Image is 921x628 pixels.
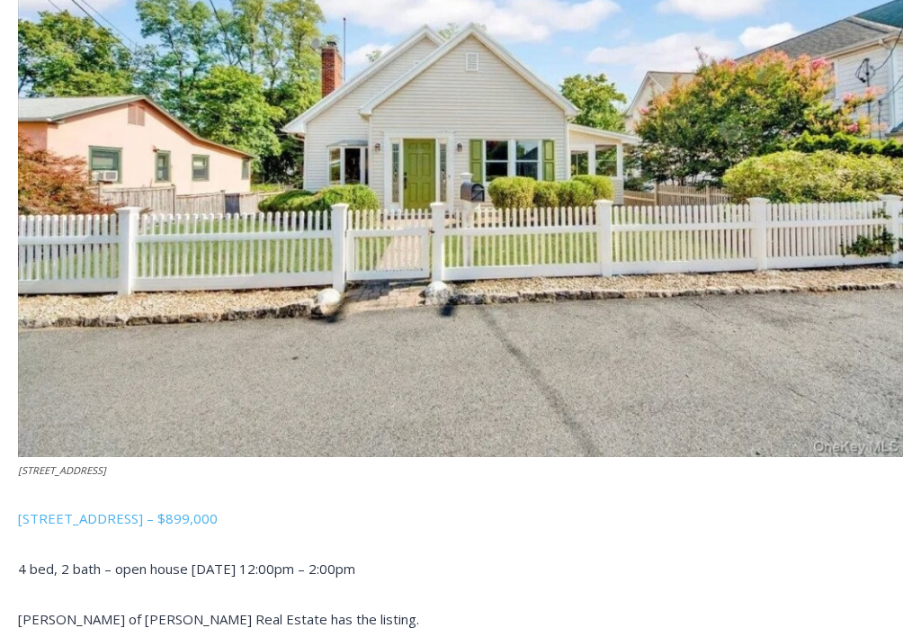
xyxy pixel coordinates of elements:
[433,175,872,224] a: Intern @ [DOMAIN_NAME]
[454,1,850,175] div: "At the 10am stand-up meeting, each intern gets a chance to take [PERSON_NAME] and the other inte...
[5,185,176,254] span: Open Tues. - Sun. [PHONE_NUMBER]
[185,112,264,215] div: "[PERSON_NAME]'s draw is the fine variety of pristine raw fish kept on hand"
[18,463,903,480] figcaption: [STREET_ADDRESS]
[18,561,355,579] span: 4 bed, 2 bath – open house [DATE] 12:00pm – 2:00pm
[18,510,218,528] a: [STREET_ADDRESS] – $899,000
[1,181,181,224] a: Open Tues. - Sun. [PHONE_NUMBER]
[470,179,834,220] span: Intern @ [DOMAIN_NAME]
